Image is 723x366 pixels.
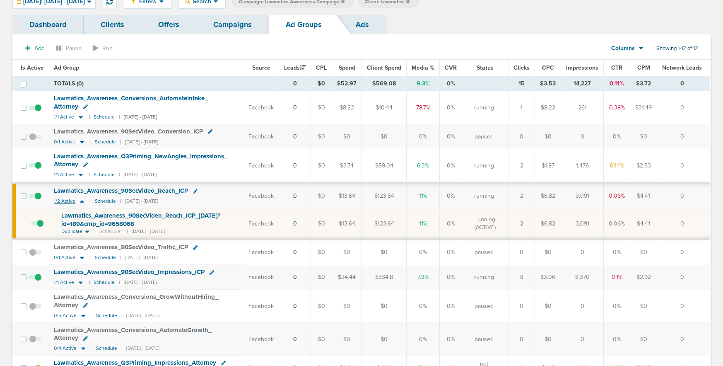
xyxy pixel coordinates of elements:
td: 0% [440,91,462,124]
span: CPC [542,64,554,71]
td: $0 [311,149,332,183]
span: Lawmatics_ Awareness_ 90SecVideo_ Conversion_ ICP [54,128,203,135]
span: running [474,104,494,112]
a: Ad Groups [269,15,339,34]
td: 0% [440,323,462,356]
span: Client Spend [367,64,401,71]
td: 0 [657,323,711,356]
td: $3.74 [332,149,362,183]
td: 0 [657,265,711,290]
span: paused [475,248,494,257]
td: 1,476 [561,149,604,183]
span: Leads [284,64,306,71]
td: $2.53 [630,149,657,183]
a: 0 [293,192,297,199]
td: $13.64 [332,208,362,239]
small: | [DATE] - [DATE] [127,228,165,235]
td: $569.08 [362,76,407,91]
span: 0/1 Active [54,139,75,145]
td: $0 [535,239,561,265]
span: 1/2 Active [54,198,75,204]
td: Facebook [243,265,279,290]
span: Lawmatics_ Awareness_ 90SecVideo_ Impressions_ ICP [54,268,205,276]
td: Facebook [243,290,279,322]
td: 0% [440,149,462,183]
span: Status [477,64,494,71]
small: | [DATE] - [DATE] [120,139,158,145]
span: Media % [412,64,434,71]
td: running (ACTIVE) [462,208,509,239]
span: paused [475,335,494,344]
td: 0 [279,76,311,91]
a: 0 [293,336,297,343]
td: Facebook [243,183,279,208]
td: 0% [440,265,462,290]
a: Dashboard [12,15,84,34]
td: $0 [311,76,332,91]
td: 11% [407,183,440,208]
td: 0 [657,183,711,208]
td: $0 [311,124,332,149]
span: paused [475,133,494,141]
td: 0.06% [604,208,630,239]
span: 0/1 Active [54,255,75,261]
small: | [DATE] - [DATE] [120,255,158,261]
td: 0% [604,323,630,356]
td: $0 [311,265,332,290]
a: Clients [84,15,141,34]
span: paused [475,302,494,310]
a: 0 [293,220,297,227]
span: 0/5 Active [54,313,77,319]
td: 0% [407,124,440,149]
td: $0 [311,323,332,356]
small: | [DATE] - [DATE] [121,345,159,351]
span: Impressions [566,64,598,71]
td: 78.7% [407,91,440,124]
td: $59.04 [362,149,407,183]
td: Facebook [243,239,279,265]
span: Lawmatics_ Awareness_ Q3Priming_ NewAngles_ Impressions_ Attorney [54,153,227,168]
span: 1/1 Active [54,279,74,286]
td: $31.49 [630,91,657,124]
span: Source [252,64,270,71]
small: | [DATE] - [DATE] [119,114,157,120]
td: 1 [509,91,535,124]
td: 0 [509,290,535,322]
small: | [90,255,91,261]
a: 0 [293,133,297,140]
span: Lawmatics_ Awareness_ Conversions_ AutomateIntake_ Attorney [54,95,208,110]
small: Schedule [94,172,115,178]
span: Lawmatics_ Awareness_ Conversions_ GrowWithoutHiring_ Attorney [54,293,218,309]
td: $0 [332,290,362,322]
td: 0% [604,290,630,322]
td: 0 [509,124,535,149]
td: 7.3% [407,265,440,290]
td: 0.06% [604,183,630,208]
span: Lawmatics_ Awareness_ 90SecVideo_ Reach_ ICP_ [DATE]?id=189&cmp_ id=9658068 [61,212,220,228]
td: 0% [440,124,462,149]
td: Facebook [243,323,279,356]
td: Facebook [243,208,279,239]
span: CPM [637,64,650,71]
a: 0 [293,303,297,310]
span: running [474,273,494,281]
td: 0 [657,239,711,265]
td: 0 [657,124,711,149]
a: Campaigns [196,15,269,34]
td: $0 [311,290,332,322]
td: 0.1% [604,265,630,290]
span: running [474,162,494,170]
td: 0 [657,91,711,124]
span: 1/1 Active [54,114,74,120]
td: $0 [535,290,561,322]
td: 0% [440,290,462,322]
td: Facebook [243,91,279,124]
td: 0% [440,183,462,208]
span: Ad Group [54,64,79,71]
td: $2.92 [630,265,657,290]
td: 2 [509,183,535,208]
td: $0 [535,323,561,356]
td: $6.82 [535,183,561,208]
td: 0% [604,124,630,149]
